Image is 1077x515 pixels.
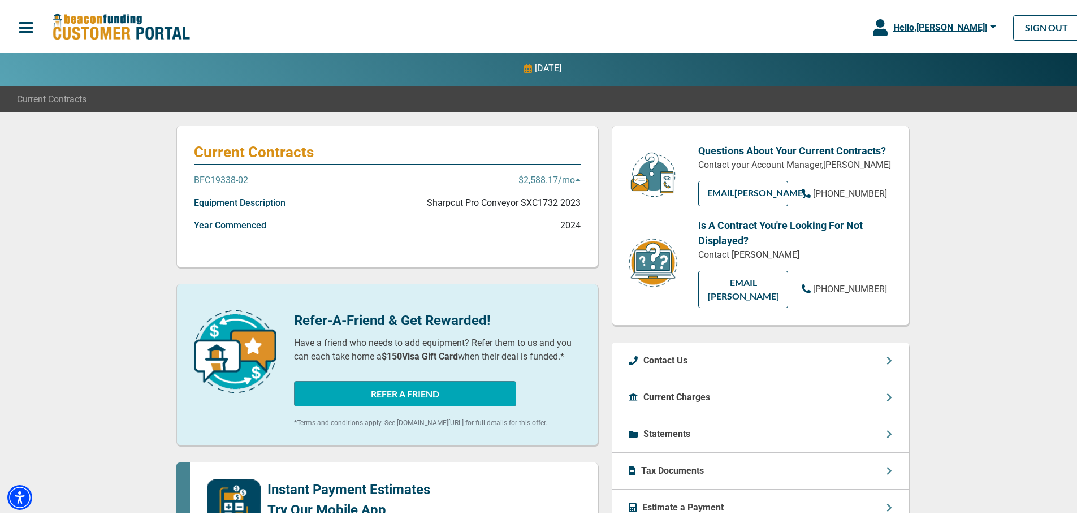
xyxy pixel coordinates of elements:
[427,194,581,207] p: Sharpcut Pro Conveyor SXC1732 2023
[518,171,581,185] p: $2,588.17 /mo
[628,149,678,196] img: customer-service.png
[698,179,788,204] a: EMAIL[PERSON_NAME]
[267,477,430,497] p: Instant Payment Estimates
[643,388,710,402] p: Current Charges
[893,20,987,31] span: Hello, [PERSON_NAME] !
[641,462,704,475] p: Tax Documents
[643,352,687,365] p: Contact Us
[643,425,690,439] p: Statements
[52,11,190,40] img: Beacon Funding Customer Portal Logo
[194,308,276,391] img: refer-a-friend-icon.png
[802,280,887,294] a: [PHONE_NUMBER]
[17,90,86,104] span: Current Contracts
[642,499,724,512] p: Estimate a Payment
[294,334,581,361] p: Have a friend who needs to add equipment? Refer them to us and you can each take home a when thei...
[7,483,32,508] div: Accessibility Menu
[813,186,887,197] span: [PHONE_NUMBER]
[698,156,892,170] p: Contact your Account Manager, [PERSON_NAME]
[698,215,892,246] p: Is A Contract You're Looking For Not Displayed?
[294,416,581,426] p: *Terms and conditions apply. See [DOMAIN_NAME][URL] for full details for this offer.
[194,141,581,159] p: Current Contracts
[294,379,516,404] button: REFER A FRIEND
[813,282,887,292] span: [PHONE_NUMBER]
[802,185,887,198] a: [PHONE_NUMBER]
[194,171,248,185] p: BFC19338-02
[294,308,581,328] p: Refer-A-Friend & Get Rewarded!
[382,349,458,360] b: $150 Visa Gift Card
[698,141,892,156] p: Questions About Your Current Contracts?
[628,235,678,287] img: contract-icon.png
[560,217,581,230] p: 2024
[698,246,892,259] p: Contact [PERSON_NAME]
[194,194,286,207] p: Equipment Description
[194,217,266,230] p: Year Commenced
[535,59,561,73] p: [DATE]
[698,269,788,306] a: EMAIL [PERSON_NAME]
